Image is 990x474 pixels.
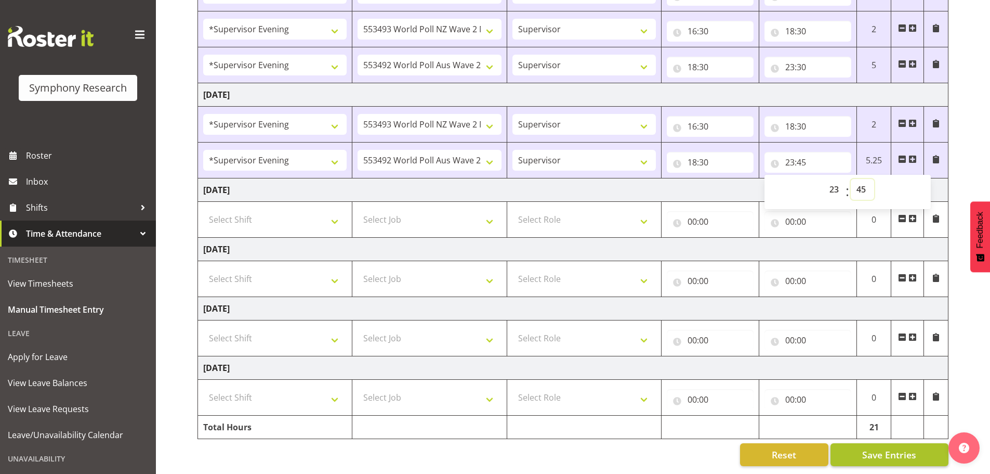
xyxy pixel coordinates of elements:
input: Click to select... [764,57,851,78]
span: : [846,179,849,205]
button: Feedback - Show survey [970,201,990,272]
td: [DATE] [198,356,948,380]
img: help-xxl-2.png [959,443,969,453]
a: Leave/Unavailability Calendar [3,422,153,448]
span: Roster [26,148,151,163]
span: Inbox [26,174,151,189]
a: View Leave Balances [3,370,153,396]
span: Manual Timesheet Entry [8,302,148,317]
td: 5 [856,47,891,83]
td: 0 [856,202,891,238]
a: View Leave Requests [3,396,153,422]
div: Unavailability [3,448,153,469]
td: [DATE] [198,83,948,107]
td: 2 [856,11,891,47]
span: Reset [772,448,796,462]
td: [DATE] [198,178,948,202]
div: Timesheet [3,249,153,271]
input: Click to select... [667,211,754,232]
input: Click to select... [764,330,851,351]
a: Apply for Leave [3,344,153,370]
input: Click to select... [764,389,851,410]
td: 2 [856,107,891,143]
span: View Timesheets [8,276,148,291]
img: Rosterit website logo [8,26,94,47]
td: 0 [856,321,891,356]
input: Click to select... [667,389,754,410]
span: View Leave Balances [8,375,148,391]
td: 5.25 [856,143,891,178]
span: Leave/Unavailability Calendar [8,427,148,443]
input: Click to select... [764,152,851,173]
input: Click to select... [667,57,754,78]
td: 21 [856,416,891,439]
input: Click to select... [764,271,851,291]
input: Click to select... [667,152,754,173]
td: [DATE] [198,238,948,261]
span: Feedback [975,212,985,248]
input: Click to select... [667,21,754,42]
input: Click to select... [667,271,754,291]
td: [DATE] [198,297,948,321]
a: View Timesheets [3,271,153,297]
div: Leave [3,323,153,344]
span: Shifts [26,200,135,215]
td: Total Hours [198,416,352,439]
input: Click to select... [764,21,851,42]
span: View Leave Requests [8,401,148,417]
td: 0 [856,261,891,297]
input: Click to select... [667,330,754,351]
span: Apply for Leave [8,349,148,365]
span: Save Entries [862,448,916,462]
button: Save Entries [830,443,948,466]
input: Click to select... [667,116,754,137]
button: Reset [740,443,828,466]
span: Time & Attendance [26,226,135,241]
div: Symphony Research [29,80,127,96]
input: Click to select... [764,116,851,137]
input: Click to select... [764,211,851,232]
a: Manual Timesheet Entry [3,297,153,323]
td: 0 [856,380,891,416]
